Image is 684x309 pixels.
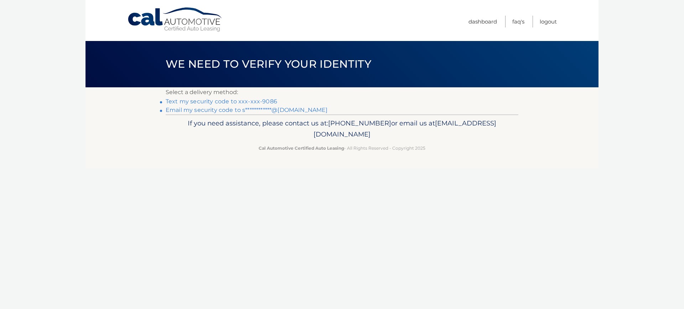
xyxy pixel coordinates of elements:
a: Cal Automotive [127,7,223,32]
span: [PHONE_NUMBER] [328,119,391,127]
p: - All Rights Reserved - Copyright 2025 [170,144,514,152]
p: Select a delivery method: [166,87,518,97]
a: FAQ's [512,16,524,27]
p: If you need assistance, please contact us at: or email us at [170,118,514,140]
a: Text my security code to xxx-xxx-9086 [166,98,277,105]
span: We need to verify your identity [166,57,371,71]
a: Dashboard [468,16,497,27]
a: Logout [540,16,557,27]
strong: Cal Automotive Certified Auto Leasing [259,145,344,151]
